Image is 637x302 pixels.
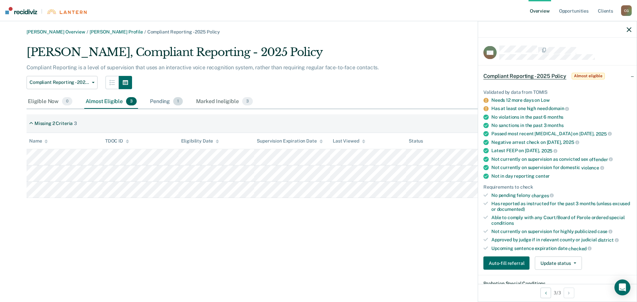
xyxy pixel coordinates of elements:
[621,5,632,16] div: C G
[27,64,379,71] p: Compliant Reporting is a level of supervision that uses an interactive voice recognition system, ...
[491,106,631,112] div: Has at least one high need domain
[491,220,514,225] span: conditions
[90,29,143,34] a: [PERSON_NAME] Profile
[491,201,631,212] div: Has reported as instructed for the past 3 months (unless excused or
[547,123,563,128] span: months
[535,257,582,270] button: Update status
[491,114,631,120] div: No violations in the past 6
[483,73,566,79] span: Compliant Reporting - 2025 Policy
[491,148,631,154] div: Latest FEEP on [DATE],
[491,228,631,234] div: Not currently on supervision for highly publicized
[491,139,631,145] div: Negative arrest check on [DATE],
[535,173,550,179] span: center
[491,156,631,162] div: Not currently on supervision as convicted sex
[333,138,365,144] div: Last Viewed
[105,138,129,144] div: TDOC ID
[541,148,557,153] span: 2025
[242,97,253,106] span: 3
[568,246,592,251] span: checked
[547,114,563,120] span: months
[85,29,90,34] span: /
[581,165,604,170] span: violence
[37,9,46,14] span: |
[29,138,48,144] div: Name
[195,94,254,109] div: Marked Ineligible
[483,184,631,190] div: Requirements to check
[27,29,85,34] a: [PERSON_NAME] Overview
[483,89,631,95] div: Validated by data from TOMIS
[563,140,579,145] span: 2025
[27,45,504,64] div: [PERSON_NAME], Compliant Reporting - 2025 Policy
[147,29,220,34] span: Compliant Reporting - 2025 Policy
[491,192,631,198] div: No pending felony
[5,7,37,14] img: Recidiviz
[478,65,637,87] div: Compliant Reporting - 2025 PolicyAlmost eligible
[598,229,612,234] span: case
[531,193,554,198] span: charges
[149,94,184,109] div: Pending
[491,131,631,137] div: Passed most recent [MEDICAL_DATA] on [DATE],
[491,123,631,128] div: No sanctions in the past 3
[84,94,138,109] div: Almost Eligible
[181,138,219,144] div: Eligibility Date
[491,237,631,243] div: Approved by judge if in relevant county or judicial
[35,121,73,126] div: Missing 2 Criteria
[491,245,631,251] div: Upcoming sentence expiration date
[497,207,525,212] span: documented)
[257,138,322,144] div: Supervision Expiration Date
[483,257,532,270] a: Navigate to form link
[491,97,631,103] div: Needs 12 more days on Low
[173,97,183,106] span: 1
[491,165,631,171] div: Not currently on supervision for domestic
[564,287,574,298] button: Next Opportunity
[126,97,137,106] span: 3
[483,281,631,286] dt: Probation Special Conditions
[598,237,619,243] span: district
[478,284,637,301] div: 3 / 3
[540,287,551,298] button: Previous Opportunity
[46,9,87,14] img: Lantern
[143,29,147,34] span: /
[62,97,72,106] span: 0
[491,173,631,179] div: Not in day reporting
[74,121,77,126] div: 3
[27,94,74,109] div: Eligible Now
[409,138,423,144] div: Status
[483,257,530,270] button: Auto-fill referral
[30,80,89,85] span: Compliant Reporting - 2025 Policy
[491,215,631,226] div: Able to comply with any Court/Board of Parole ordered special
[614,279,630,295] div: Open Intercom Messenger
[596,131,612,136] span: 2025
[572,73,605,79] span: Almost eligible
[589,156,613,162] span: offender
